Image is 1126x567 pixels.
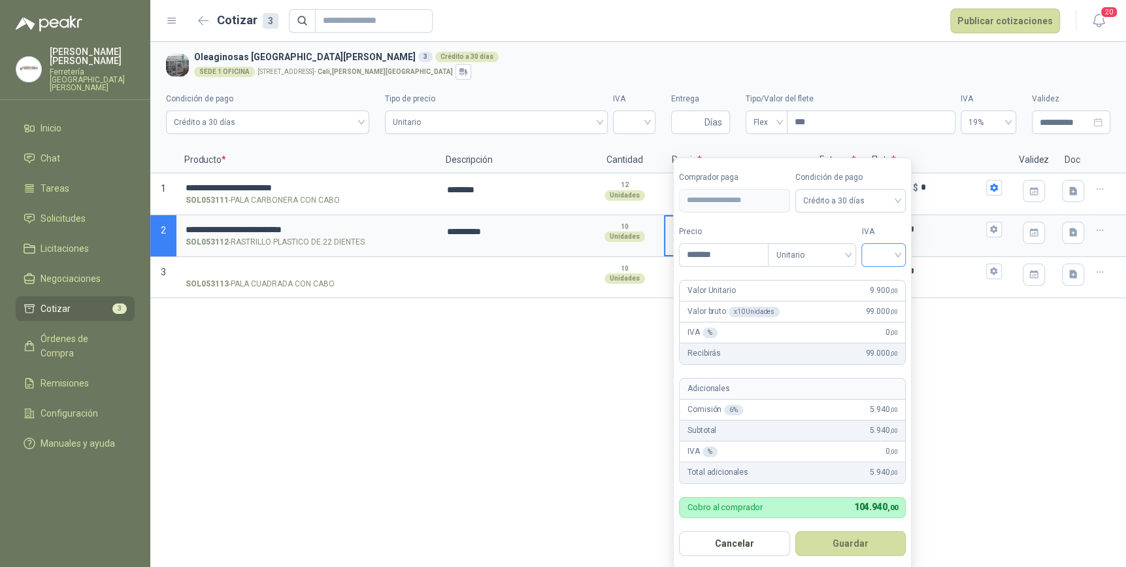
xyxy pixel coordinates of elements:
div: % [703,328,718,338]
p: - PALA CUADRADA CON CABO [186,278,335,290]
button: Incluido $ [986,180,1002,196]
p: IVA [687,445,717,458]
p: Descripción [438,147,586,173]
span: 0 [886,445,897,458]
p: Ferretería [GEOGRAPHIC_DATA][PERSON_NAME] [50,68,135,92]
span: 1 [161,183,166,194]
button: Cancelar [679,531,790,556]
p: Recibirás [687,347,721,360]
span: 0 [886,326,897,339]
a: Tareas [16,176,135,201]
button: Publicar cotizaciones [950,9,1060,33]
div: SEDE 1 OFICINA [194,67,255,77]
span: 20 [1100,6,1118,18]
p: 10 [621,222,629,232]
span: Flex [753,112,780,132]
img: Logo peakr [16,16,82,31]
span: Crédito a 30 días [803,191,899,211]
label: Entrega [671,93,730,105]
span: Cotizar [41,301,71,316]
button: Guardar [795,531,906,556]
a: Chat [16,146,135,171]
span: ,00 [890,329,898,336]
label: Validez [1032,93,1110,105]
label: Tipo de precio [385,93,608,105]
span: Tareas [41,181,69,196]
span: Chat [41,151,60,165]
span: 104.940 [854,502,898,512]
p: [STREET_ADDRESS] - [257,69,453,75]
p: Validez [1011,147,1057,173]
span: 2 [161,225,166,235]
span: ,00 [890,308,898,315]
input: Incluido $ [920,182,984,192]
strong: Cali , [PERSON_NAME][GEOGRAPHIC_DATA] [318,68,453,75]
label: IVA [861,226,906,238]
span: Negociaciones [41,271,101,286]
span: 19% [969,112,1008,132]
input: SOL053112-RASTRILLO PLASTICO DE 22 DIENTES [186,225,429,235]
a: Configuración [16,401,135,426]
span: Inicio [41,121,61,135]
div: 3 [418,52,433,62]
span: Unitario [393,112,600,132]
span: Manuales y ayuda [41,436,115,451]
p: [PERSON_NAME] [PERSON_NAME] [50,47,135,65]
input: SOL053113-PALA CUADRADA CON CABO [186,267,429,277]
span: ,00 [887,504,898,512]
span: ,00 [890,469,898,476]
label: Precio [679,226,768,238]
span: 99.000 [865,305,897,318]
p: - PALA CARBONERA CON CABO [186,194,340,207]
span: Licitaciones [41,241,89,256]
span: ,00 [890,427,898,434]
a: Manuales y ayuda [16,431,135,456]
p: Valor Unitario [687,284,735,297]
span: 3 [161,267,166,277]
label: Comprador paga [679,171,790,184]
span: 3 [112,303,127,314]
p: Total adicionales [687,466,748,479]
span: 9.900 [870,284,897,297]
p: 10 [621,264,629,274]
p: Comisión [687,404,743,416]
div: Unidades [604,190,645,201]
p: Precio [664,147,812,173]
p: IVA [687,326,717,339]
p: Producto [176,147,438,173]
a: Remisiones [16,371,135,396]
span: ,00 [890,448,898,455]
span: Remisiones [41,376,89,390]
strong: SOL053111 [186,194,229,207]
span: ,00 [890,406,898,413]
a: Órdenes de Compra [16,326,135,366]
span: 5.940 [870,404,897,416]
span: ,00 [890,350,898,357]
p: Subtotal [687,424,716,437]
div: 3 [263,13,278,29]
label: IVA [613,93,655,105]
div: 6 % [724,405,743,415]
span: 99.000 [865,347,897,360]
span: Días [704,111,722,133]
div: x 10 Unidades [729,307,780,317]
h3: Oleaginosas [GEOGRAPHIC_DATA][PERSON_NAME] [194,50,1105,64]
a: Licitaciones [16,236,135,261]
a: Inicio [16,116,135,141]
a: Cotizar3 [16,296,135,321]
button: Flex $ [986,264,1002,279]
img: Company Logo [166,54,189,77]
div: Unidades [604,273,645,284]
label: Condición de pago [795,171,906,184]
p: Valor bruto [687,305,780,318]
span: 5.940 [870,424,897,437]
span: Configuración [41,406,98,421]
label: Tipo/Valor del flete [746,93,955,105]
label: IVA [961,93,1016,105]
span: 5.940 [870,466,897,479]
p: Adicionales [687,383,729,395]
input: Flex $ [908,224,984,234]
a: Solicitudes [16,206,135,231]
label: Condición de pago [166,93,369,105]
p: Flete [863,147,1011,173]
